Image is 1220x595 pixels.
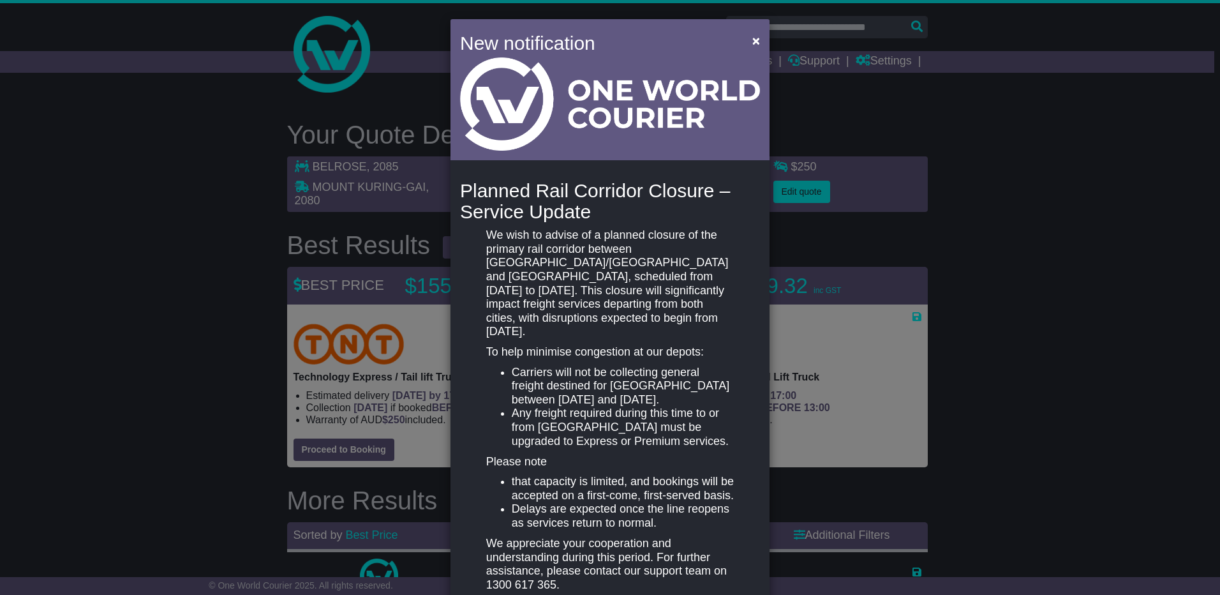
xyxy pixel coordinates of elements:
[512,366,734,407] li: Carriers will not be collecting general freight destined for [GEOGRAPHIC_DATA] between [DATE] and...
[486,537,734,592] p: We appreciate your cooperation and understanding during this period. For further assistance, plea...
[486,229,734,339] p: We wish to advise of a planned closure of the primary rail corridor between [GEOGRAPHIC_DATA]/[GE...
[746,27,766,54] button: Close
[460,180,760,222] h4: Planned Rail Corridor Closure – Service Update
[512,407,734,448] li: Any freight required during this time to or from [GEOGRAPHIC_DATA] must be upgraded to Express or...
[460,29,734,57] h4: New notification
[486,345,734,359] p: To help minimise congestion at our depots:
[752,33,760,48] span: ×
[512,502,734,530] li: Delays are expected once the line reopens as services return to normal.
[486,455,734,469] p: Please note
[512,475,734,502] li: that capacity is limited, and bookings will be accepted on a first-come, first-served basis.
[460,57,760,151] img: Light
